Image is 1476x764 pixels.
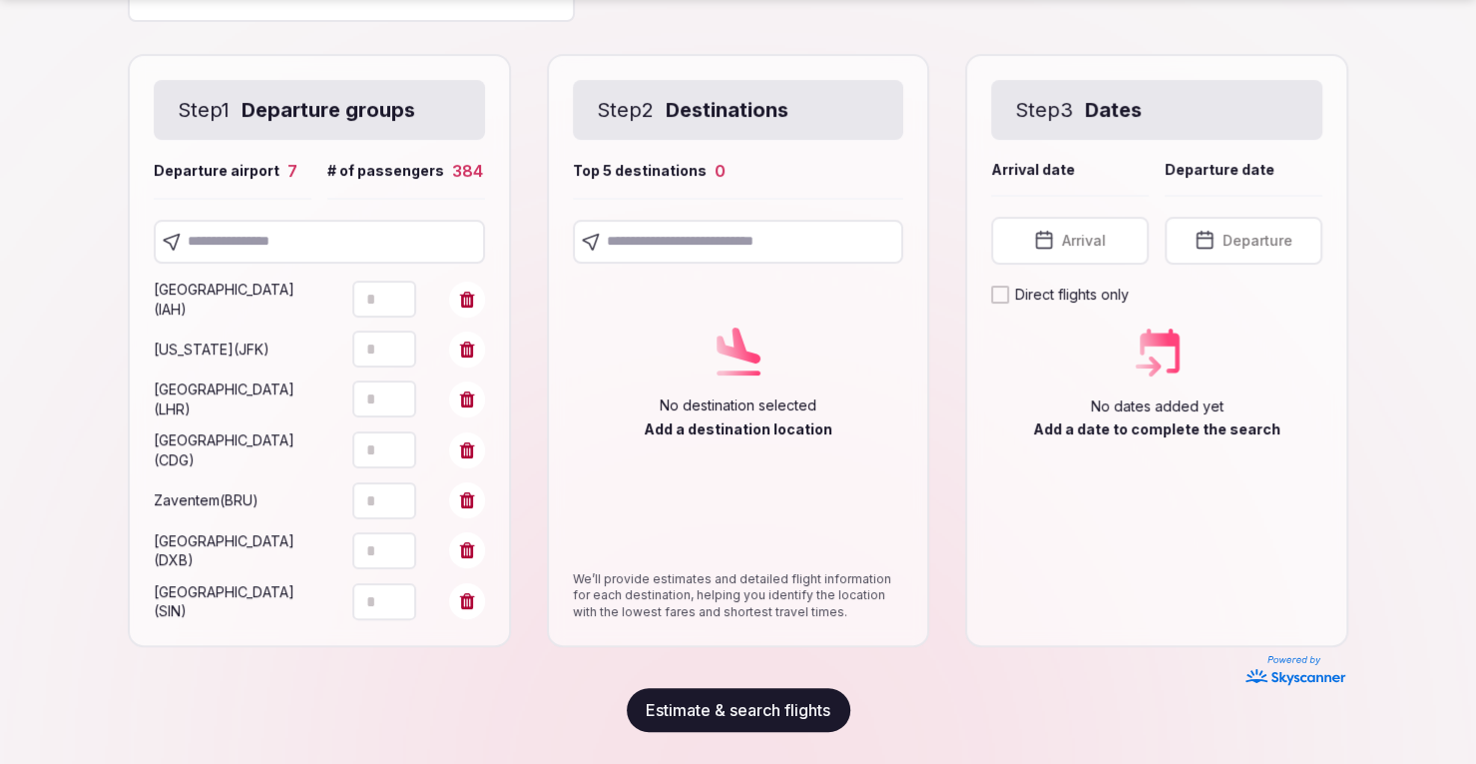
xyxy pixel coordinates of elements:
[1223,231,1292,251] span: Departure
[1015,285,1129,305] label: Direct flights only
[1033,419,1280,439] p: Add a date to complete the search
[154,532,294,569] span: [GEOGRAPHIC_DATA] ( DXB )
[715,160,726,182] div: 0
[991,217,1149,265] button: Arrival
[991,80,1322,140] div: Step 3
[154,341,269,358] span: [US_STATE] ( JFK )
[1165,160,1274,180] span: Departure date
[1062,231,1106,251] span: Arrival
[287,160,297,182] div: 7
[242,96,415,124] strong: Departure groups
[627,688,850,732] button: Estimate & search flights
[666,96,788,124] strong: Destinations
[991,160,1075,180] span: Arrival date
[154,431,294,468] span: [GEOGRAPHIC_DATA] ( CDG )
[154,161,279,181] span: Departure airport
[573,571,904,621] p: We’ll provide estimates and detailed flight information for each destination, helping you identif...
[154,381,294,417] span: [GEOGRAPHIC_DATA] ( LHR )
[573,161,707,181] span: Top 5 destinations
[452,160,483,182] div: 384
[1085,96,1142,124] strong: Dates
[573,80,904,140] div: Step 2
[154,281,294,318] span: [GEOGRAPHIC_DATA] ( IAH )
[1091,396,1224,416] p: No dates added yet
[154,491,258,508] span: Zaventem ( BRU )
[154,583,294,620] span: [GEOGRAPHIC_DATA] ( SIN )
[644,419,832,439] p: Add a destination location
[1165,217,1322,265] button: Departure
[154,80,485,140] div: Step 1
[327,161,444,181] span: # of passengers
[660,395,816,415] p: No destination selected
